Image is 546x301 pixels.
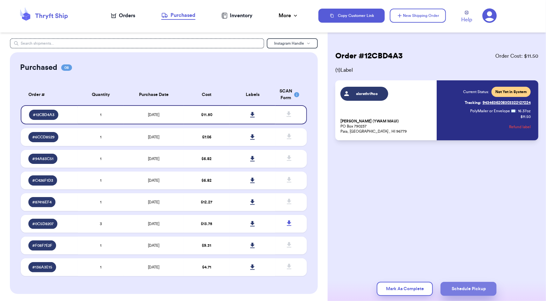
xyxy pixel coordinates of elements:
[32,221,54,226] span: # 0C5D8207
[279,12,299,19] div: More
[32,243,52,248] span: # F08F7E2F
[521,114,531,119] p: $ 11.50
[518,108,531,114] span: 16.37 oz
[32,200,52,205] span: # 87416EF4
[509,120,531,134] button: Refund label
[340,119,399,124] span: [PERSON_NAME] (YWAM MAUI)
[201,113,212,117] span: $ 11.50
[202,244,212,247] span: $ 9.31
[352,91,382,96] span: alorathriftco
[78,84,124,105] th: Quantity
[465,100,481,105] span: Tracking:
[335,66,538,74] span: ( 1 ) Label
[124,84,184,105] th: Purchase Date
[148,157,159,161] span: [DATE]
[463,89,489,94] span: Current Status:
[148,265,159,269] span: [DATE]
[148,222,159,226] span: [DATE]
[100,157,101,161] span: 1
[61,64,72,71] span: 08
[148,244,159,247] span: [DATE]
[222,12,252,19] a: Inventory
[20,62,57,73] h2: Purchased
[495,89,527,94] span: Not Yet in System
[201,222,213,226] span: $ 13.75
[377,282,433,296] button: Mark As Complete
[32,178,53,183] span: # C426F1D3
[461,11,472,24] a: Help
[202,157,212,161] span: $ 6.82
[161,11,195,19] div: Purchased
[10,38,264,48] input: Search shipments...
[32,265,52,270] span: # 136A3E15
[495,52,538,60] span: Order Cost: $ 11.50
[335,51,403,61] h2: Order # 12CBD4A3
[111,12,135,19] a: Orders
[100,135,101,139] span: 1
[184,84,230,105] th: Cost
[318,9,385,23] button: Copy Customer Link
[148,135,159,139] span: [DATE]
[440,282,497,296] button: Schedule Pickup
[148,113,159,117] span: [DATE]
[32,156,54,161] span: # 94A83C51
[470,109,516,113] span: PolyMailer or Envelope ✉️
[267,38,318,48] button: Instagram Handle
[279,88,299,101] div: SCAN Form
[161,11,195,20] a: Purchased
[100,179,101,182] span: 1
[100,265,101,269] span: 1
[274,41,304,45] span: Instagram Handle
[461,16,472,24] span: Help
[201,200,213,204] span: $ 12.27
[100,200,101,204] span: 1
[148,200,159,204] span: [DATE]
[148,179,159,182] span: [DATE]
[516,108,517,114] span: :
[33,112,55,117] span: # 12CBD4A3
[340,119,433,134] p: PO Box 790237 Paia, [GEOGRAPHIC_DATA] , HI 96779
[21,84,78,105] th: Order #
[229,84,275,105] th: Labels
[202,135,211,139] span: $ 7.06
[32,135,55,140] span: # 6CCD8529
[202,179,212,182] span: $ 6.82
[100,222,102,226] span: 3
[100,113,101,117] span: 1
[100,244,101,247] span: 1
[465,98,531,108] a: Tracking:9434636208303322127224
[390,9,446,23] button: New Shipping Order
[202,265,211,269] span: $ 4.71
